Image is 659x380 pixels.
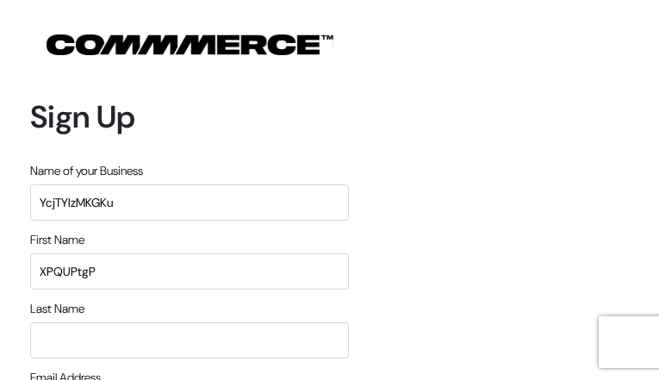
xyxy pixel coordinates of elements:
[30,98,349,135] h1: Sign Up
[47,34,333,55] img: COMMMERCE
[30,300,84,318] label: Last Name
[30,231,84,249] label: First Name
[30,162,143,180] label: Name of your Business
